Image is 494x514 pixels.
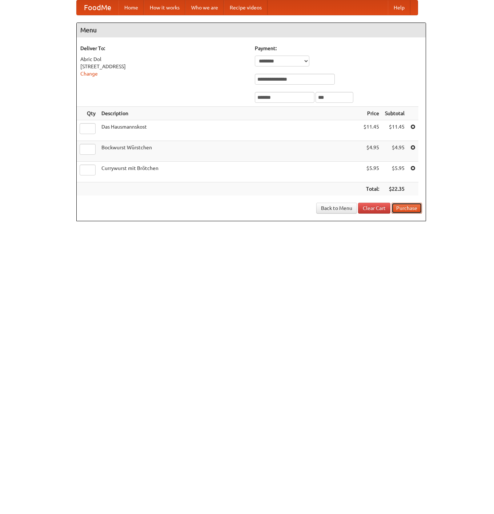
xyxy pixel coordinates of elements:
[382,120,407,141] td: $11.45
[99,120,361,141] td: Das Hausmannskost
[77,107,99,120] th: Qty
[77,0,119,15] a: FoodMe
[361,120,382,141] td: $11.45
[382,141,407,162] td: $4.95
[382,182,407,196] th: $22.35
[316,203,357,214] a: Back to Menu
[80,56,248,63] div: Abric Dol
[99,141,361,162] td: Bockwurst Würstchen
[185,0,224,15] a: Who we are
[80,71,98,77] a: Change
[80,45,248,52] h5: Deliver To:
[382,162,407,182] td: $5.95
[144,0,185,15] a: How it works
[99,162,361,182] td: Currywurst mit Brötchen
[255,45,422,52] h5: Payment:
[358,203,390,214] a: Clear Cart
[382,107,407,120] th: Subtotal
[361,182,382,196] th: Total:
[388,0,410,15] a: Help
[99,107,361,120] th: Description
[224,0,268,15] a: Recipe videos
[391,203,422,214] button: Purchase
[77,23,426,37] h4: Menu
[361,162,382,182] td: $5.95
[361,141,382,162] td: $4.95
[119,0,144,15] a: Home
[80,63,248,70] div: [STREET_ADDRESS]
[361,107,382,120] th: Price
